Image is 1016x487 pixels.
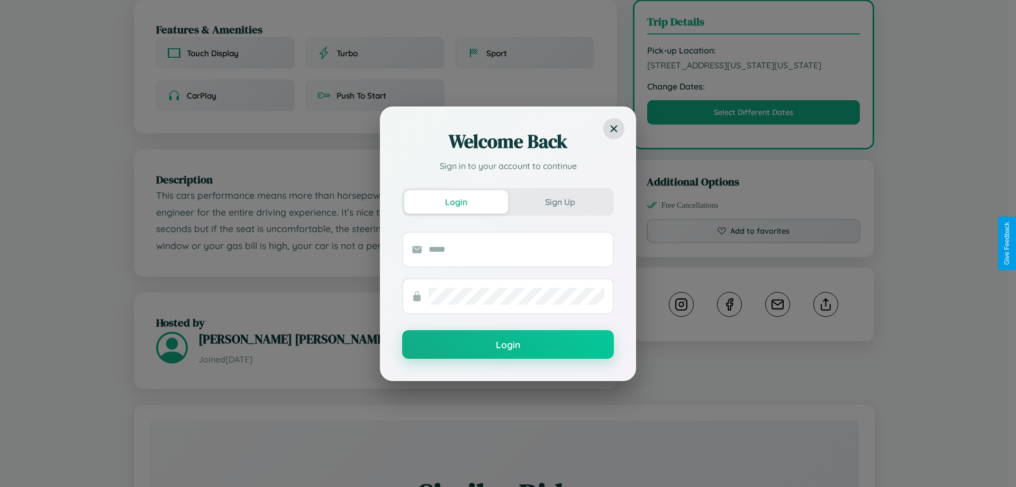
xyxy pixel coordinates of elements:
button: Login [402,330,614,359]
button: Sign Up [508,190,612,214]
div: Give Feedback [1003,222,1011,265]
p: Sign in to your account to continue [402,160,614,172]
button: Login [404,190,508,214]
h2: Welcome Back [402,129,614,154]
